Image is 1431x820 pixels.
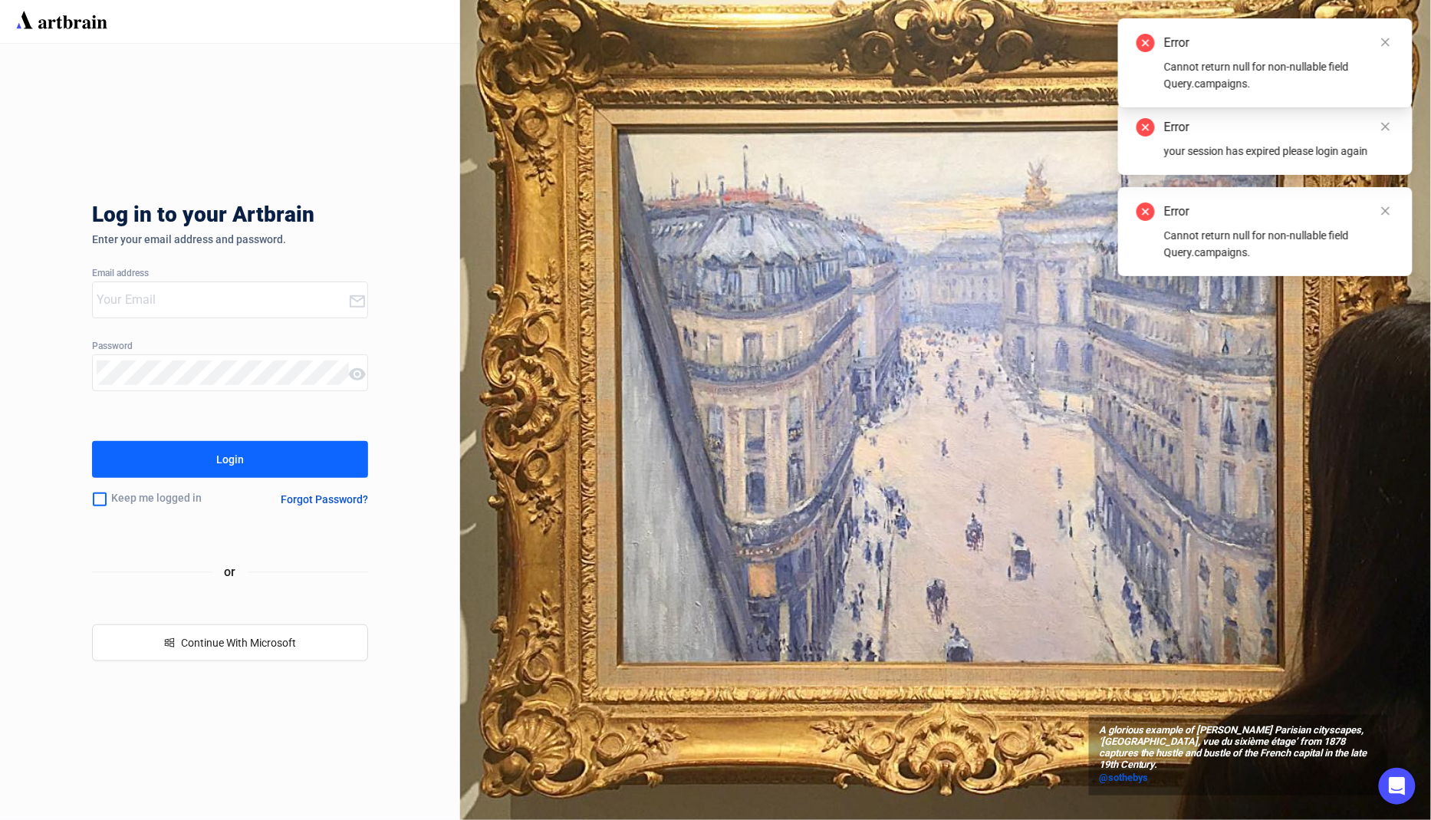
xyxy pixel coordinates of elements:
[92,203,552,233] div: Log in to your Artbrain
[1377,118,1394,135] a: Close
[92,268,368,279] div: Email address
[92,483,244,515] div: Keep me logged in
[1164,143,1394,160] div: your session has expired please login again
[92,624,368,661] button: windowsContinue With Microsoft
[1379,768,1416,805] div: Open Intercom Messenger
[212,562,248,581] span: or
[1380,206,1391,216] span: close
[92,441,368,478] button: Login
[181,637,296,649] span: Continue With Microsoft
[97,288,348,312] input: Your Email
[92,341,368,352] div: Password
[1377,203,1394,219] a: Close
[1164,227,1394,261] div: Cannot return null for non-nullable field Query.campaigns.
[1099,770,1378,785] a: @sothebys
[1164,118,1394,137] div: Error
[216,447,244,472] div: Login
[1137,203,1155,221] span: close-circle
[1380,121,1391,132] span: close
[92,233,368,245] div: Enter your email address and password.
[1099,725,1378,771] span: A glorious example of [PERSON_NAME] Parisian cityscapes, ‘[GEOGRAPHIC_DATA], vue du sixième étage...
[1164,203,1394,221] div: Error
[281,493,368,506] div: Forgot Password?
[164,637,175,648] span: windows
[1137,118,1155,137] span: close-circle
[1099,772,1149,783] span: @sothebys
